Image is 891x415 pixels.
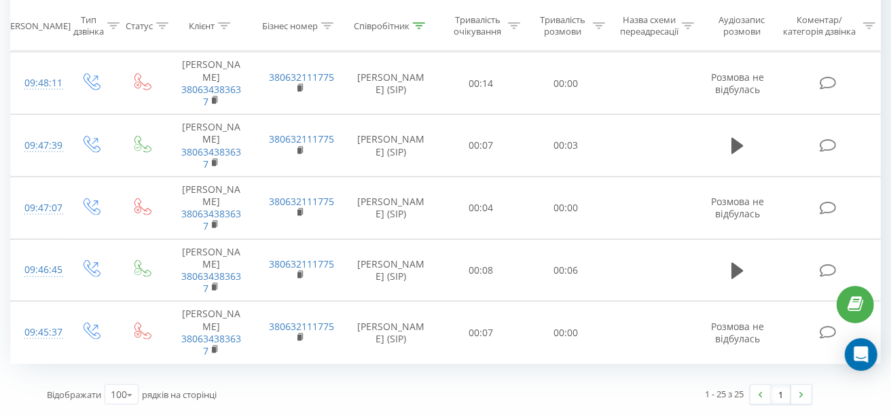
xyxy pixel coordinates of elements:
td: [PERSON_NAME] [167,115,255,177]
div: Бізнес номер [262,20,318,31]
div: 09:45:37 [24,319,52,346]
div: Клієнт [189,20,215,31]
td: [PERSON_NAME] (SIP) [344,302,439,364]
div: [PERSON_NAME] [2,20,71,31]
td: 00:06 [524,239,608,302]
div: Тривалість очікування [451,14,505,37]
td: [PERSON_NAME] [167,302,255,364]
div: Співробітник [354,20,410,31]
td: 00:07 [439,115,524,177]
td: [PERSON_NAME] (SIP) [344,52,439,115]
td: 00:04 [439,177,524,239]
span: Розмова не відбулась [711,71,764,96]
a: 1 [771,385,791,404]
div: Тип дзвінка [73,14,104,37]
div: Статус [126,20,153,31]
div: Аудіозапис розмови [709,14,775,37]
div: Коментар/категорія дзвінка [780,14,860,37]
td: 00:14 [439,52,524,115]
td: 00:00 [524,177,608,239]
a: 380634383637 [181,83,241,108]
a: 380632111775 [269,320,334,333]
td: [PERSON_NAME] [167,177,255,239]
a: 380634383637 [181,270,241,295]
div: Open Intercom Messenger [845,338,877,371]
a: 380632111775 [269,132,334,145]
div: 09:47:07 [24,195,52,221]
td: [PERSON_NAME] (SIP) [344,177,439,239]
span: Розмова не відбулась [711,195,764,220]
div: 100 [111,388,127,401]
div: 09:46:45 [24,257,52,283]
div: Тривалість розмови [536,14,589,37]
td: 00:00 [524,52,608,115]
td: [PERSON_NAME] (SIP) [344,115,439,177]
div: 09:48:11 [24,70,52,96]
span: Відображати [47,389,101,401]
a: 380634383637 [181,207,241,232]
td: 00:08 [439,239,524,302]
span: Розмова не відбулась [711,320,764,345]
div: 1 - 25 з 25 [705,387,744,401]
td: [PERSON_NAME] (SIP) [344,239,439,302]
td: 00:03 [524,115,608,177]
a: 380632111775 [269,71,334,84]
a: 380634383637 [181,145,241,170]
td: 00:07 [439,302,524,364]
td: 00:00 [524,302,608,364]
td: [PERSON_NAME] [167,52,255,115]
span: рядків на сторінці [142,389,217,401]
a: 380634383637 [181,332,241,357]
a: 380632111775 [269,257,334,270]
a: 380632111775 [269,195,334,208]
div: 09:47:39 [24,132,52,159]
td: [PERSON_NAME] [167,239,255,302]
div: Назва схеми переадресації [620,14,678,37]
